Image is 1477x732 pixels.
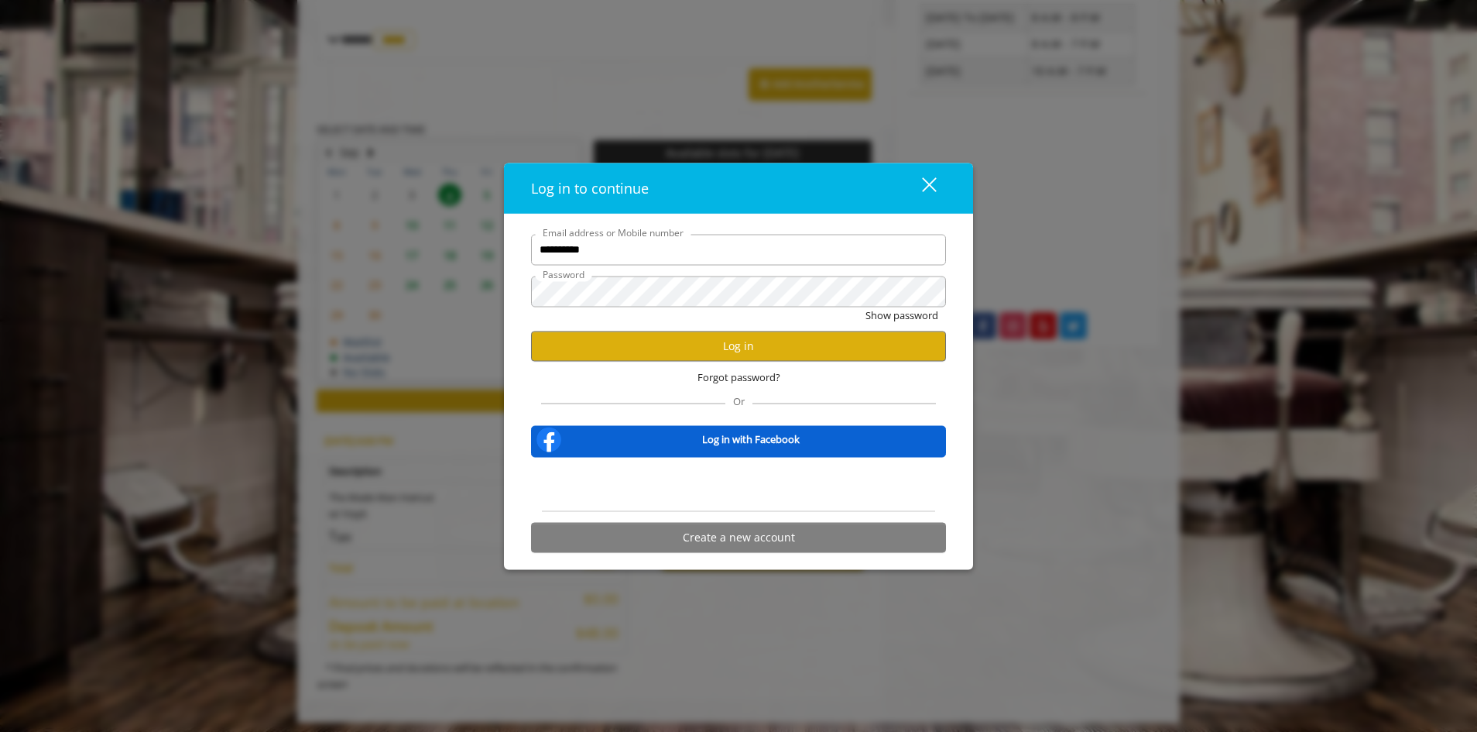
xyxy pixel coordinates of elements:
[702,431,800,448] b: Log in with Facebook
[642,467,835,501] iframe: Sign in with Google Button
[531,276,946,307] input: Password
[535,266,592,281] label: Password
[531,178,649,197] span: Log in to continue
[531,234,946,265] input: Email address or Mobile number
[893,172,946,204] button: close dialog
[904,177,935,200] div: close dialog
[531,331,946,361] button: Log in
[533,424,564,455] img: facebook-logo
[697,369,780,385] span: Forgot password?
[531,522,946,552] button: Create a new account
[725,393,752,407] span: Or
[535,225,691,239] label: Email address or Mobile number
[865,307,938,323] button: Show password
